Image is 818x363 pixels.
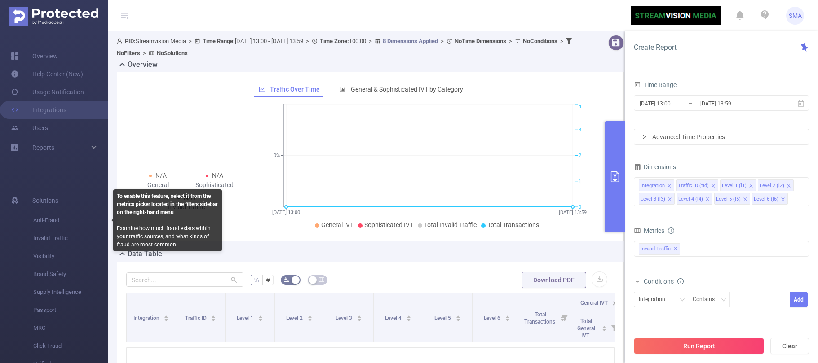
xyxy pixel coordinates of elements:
span: Level 1 [237,315,255,321]
span: Time Range [634,81,677,88]
a: Integrations [11,101,66,119]
div: Integration [639,292,672,307]
i: icon: caret-up [164,314,169,317]
i: icon: close [705,197,710,202]
span: Total Transactions [487,221,539,228]
tspan: 4 [579,104,581,110]
li: Level 5 (l5) [714,193,750,205]
i: Filter menu [608,313,620,342]
i: icon: caret-up [505,314,510,317]
tspan: 3 [579,127,581,133]
i: icon: user [117,38,125,44]
span: General IVT [321,221,354,228]
div: Sort [406,314,411,319]
span: Total General IVT [577,318,595,339]
i: icon: right [641,134,647,140]
i: icon: table [319,277,324,282]
span: Traffic ID [185,315,208,321]
i: icon: close [787,184,791,189]
span: ✕ [674,244,677,254]
li: Level 6 (l6) [752,193,788,205]
div: Level 1 (l1) [722,180,747,192]
i: icon: info-circle [668,227,674,234]
i: icon: bar-chart [340,86,346,92]
span: Total Transactions [524,311,557,325]
span: Level 4 [385,315,403,321]
i: icon: close [781,197,785,202]
li: Level 4 (l4) [677,193,712,205]
input: Start date [639,97,712,109]
span: Level 6 [484,315,502,321]
span: > [140,50,149,57]
span: > [186,38,195,44]
i: icon: info-circle [677,278,684,284]
span: Solutions [32,192,58,210]
span: N/A [212,172,223,179]
a: Help Center (New) [11,65,83,83]
li: Level 3 (l3) [639,193,675,205]
b: No Time Dimensions [455,38,506,44]
i: icon: close [749,184,753,189]
div: General [130,180,186,190]
a: Overview [11,47,58,65]
span: Total Invalid Traffic [424,221,477,228]
span: > [557,38,566,44]
b: No Filters [117,50,140,57]
li: Traffic ID (tid) [676,179,718,191]
i: icon: close [668,197,672,202]
span: Passport [33,301,108,319]
span: Level 5 [434,315,452,321]
span: General IVT [580,300,608,306]
b: Time Range: [203,38,235,44]
span: N/A [155,172,167,179]
i: icon: caret-up [602,324,607,327]
tspan: 1 [579,179,581,184]
i: icon: caret-up [357,314,362,317]
div: Level 3 (l3) [641,193,665,205]
button: Clear [770,338,809,354]
div: Sort [211,314,216,319]
a: Usage Notification [11,83,84,101]
div: Sort [357,314,362,319]
div: Sort [455,314,461,319]
button: Download PDF [522,272,586,288]
i: icon: caret-down [602,328,607,330]
span: Anti-Fraud [33,211,108,229]
button: Run Report [634,338,764,354]
i: icon: line-chart [259,86,265,92]
i: icon: close [711,184,716,189]
span: SMA [789,7,802,25]
span: Traffic Over Time [270,86,320,93]
div: Sort [601,324,607,330]
span: Level 2 [286,315,304,321]
div: Contains [693,292,721,307]
i: icon: caret-down [211,318,216,320]
i: icon: caret-up [211,314,216,317]
input: End date [699,97,772,109]
i: icon: caret-down [505,318,510,320]
i: icon: caret-down [455,318,460,320]
tspan: 2 [579,153,581,159]
div: Level 5 (l5) [716,193,741,205]
div: icon: rightAdvanced Time Properties [634,129,809,144]
i: icon: down [721,297,726,303]
span: > [438,38,447,44]
span: Supply Intelligence [33,283,108,301]
i: icon: caret-up [307,314,312,317]
div: Level 2 (l2) [760,180,784,192]
i: icon: close [667,184,672,189]
span: Invalid Traffic [33,229,108,247]
b: No Conditions [523,38,557,44]
span: > [303,38,312,44]
tspan: [DATE] 13:59 [559,210,587,215]
i: icon: down [680,297,685,303]
span: MRC [33,319,108,337]
b: PID: [125,38,136,44]
b: No Solutions [157,50,188,57]
a: Users [11,119,48,137]
span: # [266,276,270,284]
span: Conditions [644,278,684,285]
span: Sophisticated IVT [364,221,413,228]
i: icon: close [743,197,747,202]
i: Filter menu [558,293,571,342]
